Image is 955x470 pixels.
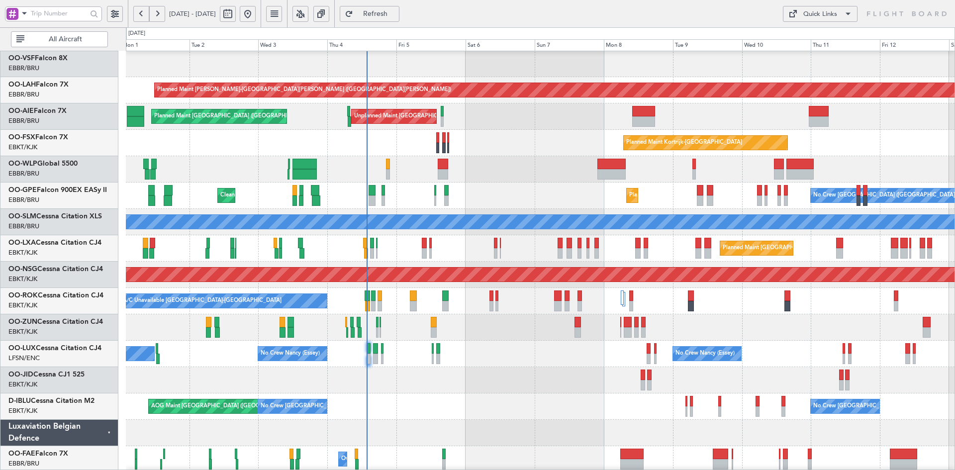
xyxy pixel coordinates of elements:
span: OO-GPE [8,187,37,193]
span: OO-JID [8,371,33,378]
span: OO-SLM [8,213,36,220]
a: OO-WLPGlobal 5500 [8,160,78,167]
a: OO-FSXFalcon 7X [8,134,68,141]
a: EBBR/BRU [8,90,39,99]
a: OO-ROKCessna Citation CJ4 [8,292,103,299]
div: Wed 3 [258,39,327,51]
a: EBKT/KJK [8,380,37,389]
div: Planned Maint [PERSON_NAME]-[GEOGRAPHIC_DATA][PERSON_NAME] ([GEOGRAPHIC_DATA][PERSON_NAME]) [157,83,451,97]
a: EBKT/KJK [8,327,37,336]
a: EBBR/BRU [8,64,39,73]
div: AOG Maint [GEOGRAPHIC_DATA] ([GEOGRAPHIC_DATA] National) [151,399,324,414]
input: Trip Number [31,6,87,21]
span: OO-VSF [8,55,35,62]
div: Planned Maint [GEOGRAPHIC_DATA] ([GEOGRAPHIC_DATA]) [154,109,311,124]
span: OO-ROK [8,292,38,299]
a: EBBR/BRU [8,222,39,231]
a: OO-VSFFalcon 8X [8,55,68,62]
a: EBKT/KJK [8,301,37,310]
span: OO-NSG [8,266,37,273]
a: OO-ZUNCessna Citation CJ4 [8,318,103,325]
div: Planned Maint [GEOGRAPHIC_DATA] ([GEOGRAPHIC_DATA] National) [629,188,809,203]
span: OO-ZUN [8,318,37,325]
a: EBKT/KJK [8,143,37,152]
a: OO-NSGCessna Citation CJ4 [8,266,103,273]
div: Cleaning [GEOGRAPHIC_DATA] ([GEOGRAPHIC_DATA] National) [220,188,386,203]
div: No Crew Nancy (Essey) [261,346,320,361]
div: Planned Maint [GEOGRAPHIC_DATA] ([GEOGRAPHIC_DATA] National) [723,241,903,256]
div: Sat 6 [466,39,535,51]
a: EBKT/KJK [8,406,37,415]
span: OO-WLP [8,160,37,167]
a: EBKT/KJK [8,248,37,257]
div: Mon 1 [120,39,190,51]
a: OO-FAEFalcon 7X [8,450,68,457]
div: No Crew [GEOGRAPHIC_DATA] ([GEOGRAPHIC_DATA] National) [261,399,427,414]
div: Owner Melsbroek Air Base [341,452,409,467]
button: All Aircraft [11,31,108,47]
a: EBBR/BRU [8,459,39,468]
button: Quick Links [783,6,858,22]
span: OO-LAH [8,81,36,88]
span: All Aircraft [26,36,104,43]
a: OO-LUXCessna Citation CJ4 [8,345,101,352]
span: OO-LXA [8,239,36,246]
div: Sun 7 [535,39,604,51]
span: D-IBLU [8,397,31,404]
div: Thu 4 [327,39,396,51]
a: EBBR/BRU [8,169,39,178]
span: Refresh [355,10,396,17]
a: OO-SLMCessna Citation XLS [8,213,102,220]
a: EBBR/BRU [8,195,39,204]
div: Tue 9 [673,39,742,51]
div: Fri 5 [396,39,466,51]
a: OO-LXACessna Citation CJ4 [8,239,101,246]
a: OO-JIDCessna CJ1 525 [8,371,85,378]
a: OO-AIEFalcon 7X [8,107,67,114]
div: A/C Unavailable [GEOGRAPHIC_DATA]-[GEOGRAPHIC_DATA] [123,293,282,308]
div: Thu 11 [811,39,880,51]
a: LFSN/ENC [8,354,40,363]
button: Refresh [340,6,399,22]
div: Fri 12 [880,39,949,51]
span: [DATE] - [DATE] [169,9,216,18]
div: Wed 10 [742,39,811,51]
a: EBKT/KJK [8,275,37,283]
div: Unplanned Maint [GEOGRAPHIC_DATA] ([GEOGRAPHIC_DATA] National) [354,109,541,124]
span: OO-LUX [8,345,36,352]
a: OO-GPEFalcon 900EX EASy II [8,187,107,193]
a: OO-LAHFalcon 7X [8,81,69,88]
div: No Crew Nancy (Essey) [675,346,735,361]
div: [DATE] [128,29,145,38]
div: Quick Links [803,9,837,19]
div: Planned Maint Kortrijk-[GEOGRAPHIC_DATA] [626,135,742,150]
a: D-IBLUCessna Citation M2 [8,397,95,404]
span: OO-FSX [8,134,35,141]
div: Mon 8 [604,39,673,51]
div: Tue 2 [190,39,259,51]
span: OO-FAE [8,450,35,457]
span: OO-AIE [8,107,34,114]
a: EBBR/BRU [8,116,39,125]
